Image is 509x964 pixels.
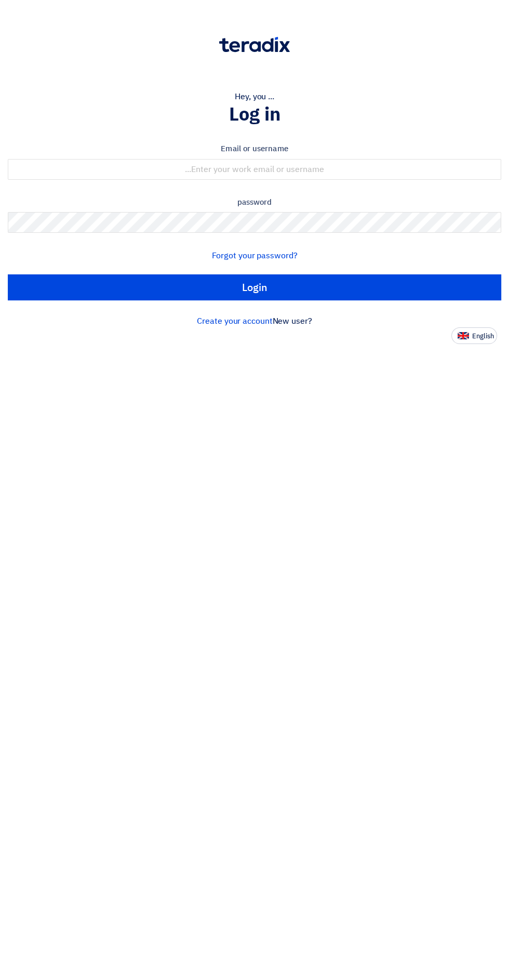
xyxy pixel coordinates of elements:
font: Log in [229,100,280,128]
img: en-US.png [458,332,469,340]
input: Enter your work email or username... [8,159,501,180]
font: password [237,196,272,208]
input: Login [8,274,501,300]
font: Hey, you ... [235,90,274,103]
font: Email or username [221,143,288,154]
a: Forgot your password? [212,249,298,262]
button: English [451,327,497,344]
font: English [472,331,494,341]
img: Teradix logo [219,37,290,52]
font: New user? [273,315,312,327]
a: Create your account [197,315,272,327]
